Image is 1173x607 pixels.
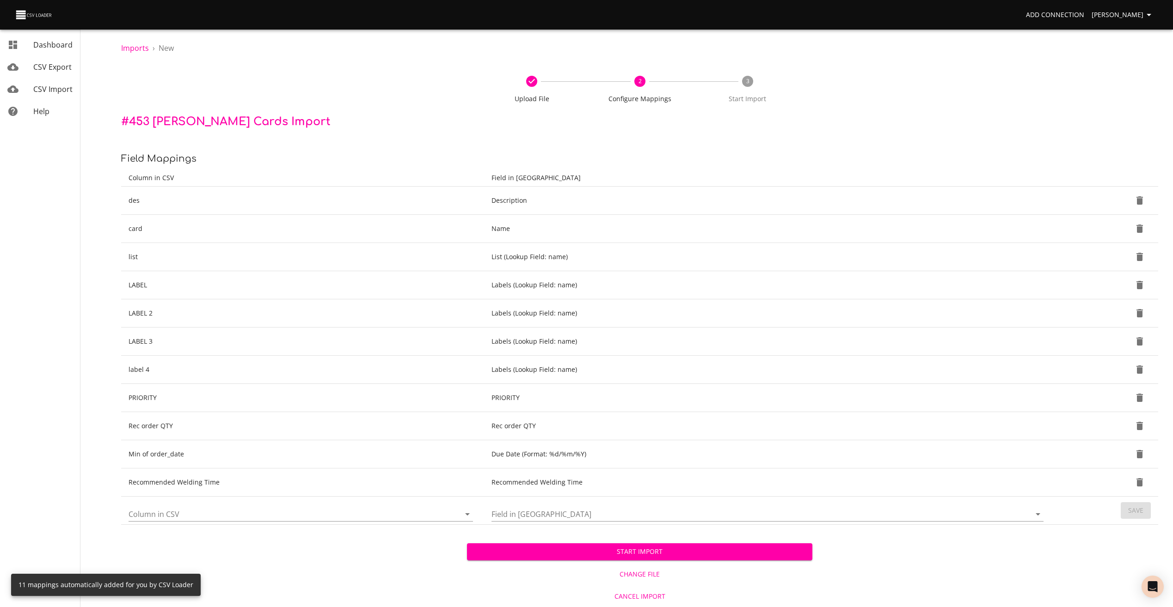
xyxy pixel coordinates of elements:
span: CSV Export [33,62,72,72]
th: Column in CSV [121,170,484,187]
button: Delete [1129,189,1151,212]
span: Configure Mappings [590,94,690,103]
span: Cancel Import [471,591,809,602]
a: Add Connection [1022,6,1088,24]
button: Delete [1129,387,1151,409]
button: Delete [1129,330,1151,352]
td: Name [484,215,1055,243]
td: Min of order_date [121,440,484,468]
text: 2 [638,77,641,85]
span: Start Import [474,546,805,558]
td: Labels (Lookup Field: name) [484,328,1055,356]
p: New [159,42,174,54]
button: Change File [467,566,813,583]
button: Start Import [467,543,813,560]
td: List (Lookup Field: name) [484,243,1055,271]
td: Recommended Welding Time [121,468,484,497]
td: Rec order QTY [484,412,1055,440]
text: 3 [746,77,749,85]
span: Start Import [697,94,798,103]
span: Upload File [482,94,582,103]
td: card [121,215,484,243]
td: Rec order QTY [121,412,484,440]
td: label 4 [121,356,484,384]
td: LABEL [121,271,484,299]
button: Cancel Import [467,588,813,605]
img: CSV Loader [15,8,54,21]
button: Delete [1129,246,1151,268]
button: Delete [1129,358,1151,381]
button: Delete [1129,471,1151,493]
td: PRIORITY [121,384,484,412]
button: Delete [1129,274,1151,296]
td: LABEL 3 [121,328,484,356]
td: Labels (Lookup Field: name) [484,271,1055,299]
td: list [121,243,484,271]
a: Imports [121,43,149,53]
span: Help [33,106,49,116]
button: Delete [1129,443,1151,465]
span: Change File [471,569,809,580]
span: Add Connection [1026,9,1084,21]
button: Open [461,508,474,521]
td: des [121,187,484,215]
span: CSV Import [33,84,73,94]
div: 11 mappings automatically added for you by CSV Loader [18,577,193,593]
td: Labels (Lookup Field: name) [484,299,1055,328]
th: Field in [GEOGRAPHIC_DATA] [484,170,1055,187]
button: Delete [1129,415,1151,437]
button: Open [1032,508,1044,521]
button: Delete [1129,218,1151,240]
td: Recommended Welding Time [484,468,1055,497]
span: Field Mappings [121,153,197,164]
li: › [153,42,155,54]
div: Open Intercom Messenger [1142,576,1164,598]
button: [PERSON_NAME] [1088,6,1158,24]
span: Dashboard [33,40,73,50]
span: [PERSON_NAME] [1092,9,1155,21]
td: PRIORITY [484,384,1055,412]
span: # 453 [PERSON_NAME] Cards Import [121,115,331,128]
td: Due Date (Format: %d/%m/%Y) [484,440,1055,468]
button: Delete [1129,302,1151,324]
td: Description [484,187,1055,215]
td: Labels (Lookup Field: name) [484,356,1055,384]
td: LABEL 2 [121,299,484,328]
